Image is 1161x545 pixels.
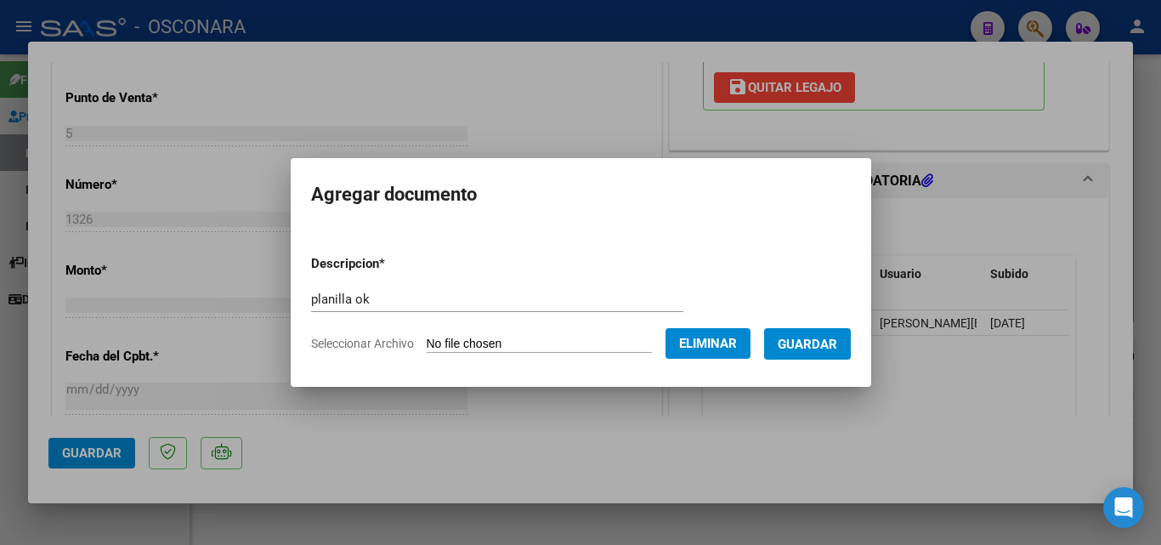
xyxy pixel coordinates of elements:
span: Eliminar [679,336,737,351]
span: Seleccionar Archivo [311,337,414,350]
p: Descripcion [311,254,473,274]
span: Guardar [778,337,837,352]
button: Eliminar [665,328,750,359]
div: Open Intercom Messenger [1103,487,1144,528]
button: Guardar [764,328,851,360]
h2: Agregar documento [311,179,851,211]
